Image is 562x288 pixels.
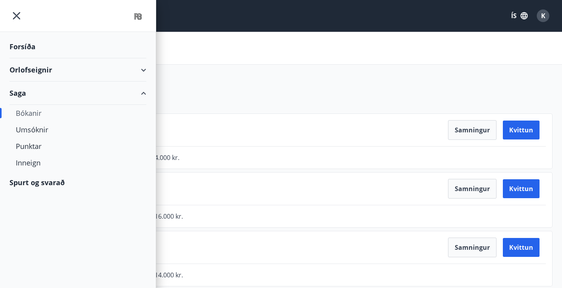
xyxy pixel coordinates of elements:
span: 4.000 kr. [155,153,179,162]
button: Samningur [448,238,497,257]
button: Samningur [448,120,497,140]
button: Kvittun [503,179,540,198]
button: Kvittun [503,121,540,139]
button: ÍS [507,9,532,23]
div: Spurt og svarað [9,171,146,194]
span: 16.000 kr. [155,212,183,221]
span: K [541,11,545,20]
div: Orlofseignir [9,58,146,82]
button: K [534,6,553,25]
div: Saga [9,82,146,105]
button: menu [9,9,24,23]
button: Kvittun [503,238,540,257]
img: union_logo [129,9,146,24]
div: Forsíða [9,35,146,58]
div: Inneign [16,154,140,171]
button: Samningur [448,179,497,199]
div: Umsóknir [16,121,140,138]
div: Bókanir [16,105,140,121]
div: Punktar [16,138,140,154]
span: 14.000 kr. [155,271,183,279]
